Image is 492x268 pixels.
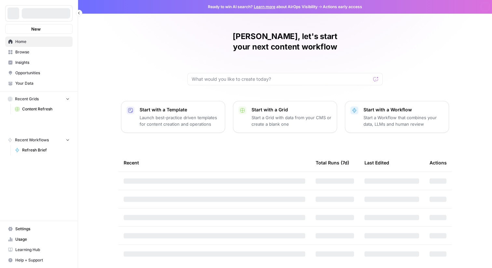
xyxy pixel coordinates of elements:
p: Start with a Template [140,106,220,113]
div: Last Edited [364,154,389,172]
p: Start a Grid with data from your CMS or create a blank one [252,114,332,127]
span: Insights [15,60,70,65]
span: Recent Workflows [15,137,49,143]
a: Your Data [5,78,73,89]
a: Learn more [254,4,275,9]
span: Settings [15,226,70,232]
p: Start with a Grid [252,106,332,113]
button: Help + Support [5,255,73,265]
p: Start a Workflow that combines your data, LLMs and human review [363,114,444,127]
span: Recent Grids [15,96,39,102]
a: Home [5,36,73,47]
span: New [31,26,41,32]
button: Recent Workflows [5,135,73,145]
div: Actions [430,154,447,172]
span: Browse [15,49,70,55]
button: New [5,24,73,34]
span: Usage [15,236,70,242]
span: Home [15,39,70,45]
a: Content Refresh [12,104,73,114]
span: Ready to win AI search? about AirOps Visibility [208,4,318,10]
div: Recent [124,154,305,172]
a: Settings [5,224,73,234]
button: Start with a TemplateLaunch best-practice driven templates for content creation and operations [121,101,225,133]
p: Start with a Workflow [363,106,444,113]
h1: [PERSON_NAME], let's start your next content workflow [187,31,383,52]
button: Recent Grids [5,94,73,104]
a: Insights [5,57,73,68]
input: What would you like to create today? [192,76,371,82]
a: Refresh Brief [12,145,73,155]
a: Usage [5,234,73,245]
div: Total Runs (7d) [316,154,349,172]
a: Learning Hub [5,245,73,255]
a: Browse [5,47,73,57]
button: Start with a WorkflowStart a Workflow that combines your data, LLMs and human review [345,101,449,133]
span: Opportunities [15,70,70,76]
span: Help + Support [15,257,70,263]
span: Content Refresh [22,106,70,112]
span: Refresh Brief [22,147,70,153]
button: Start with a GridStart a Grid with data from your CMS or create a blank one [233,101,337,133]
span: Your Data [15,80,70,86]
p: Launch best-practice driven templates for content creation and operations [140,114,220,127]
a: Opportunities [5,68,73,78]
span: Actions early access [323,4,362,10]
span: Learning Hub [15,247,70,253]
